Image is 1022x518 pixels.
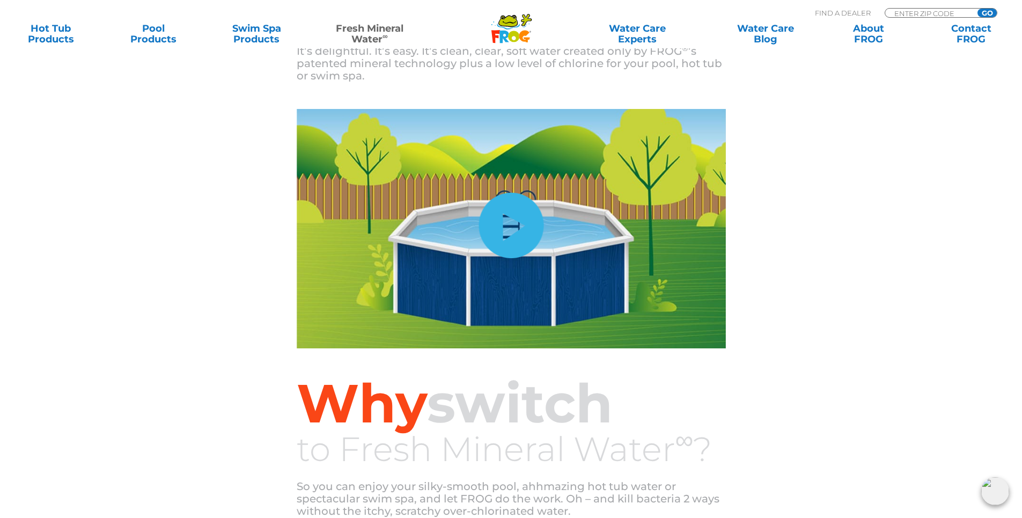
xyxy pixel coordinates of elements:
[931,23,1011,45] a: ContactFROG
[815,8,871,18] p: Find A Dealer
[893,9,966,18] input: Zip Code Form
[297,45,726,82] p: It’s delightful. It’s easy. It’s clean, clear, soft water created only by FROG ’s patented minera...
[682,43,688,53] sup: ®
[217,23,297,45] a: Swim SpaProducts
[977,9,997,17] input: GO
[572,23,702,45] a: Water CareExperts
[297,109,726,348] img: fmw-main-video-cover
[319,23,420,45] a: Fresh MineralWater∞
[297,431,726,467] h3: to Fresh Mineral Water ?
[675,424,694,455] sup: ∞
[297,480,726,517] p: So you can enjoy your silky-smooth pool, ahhmazing hot tub water or spectacular swim spa, and let...
[297,375,726,431] h2: switch
[114,23,194,45] a: PoolProducts
[981,477,1009,505] img: openIcon
[725,23,805,45] a: Water CareBlog
[828,23,908,45] a: AboutFROG
[383,32,388,40] sup: ∞
[11,23,91,45] a: Hot TubProducts
[297,370,427,436] span: Why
